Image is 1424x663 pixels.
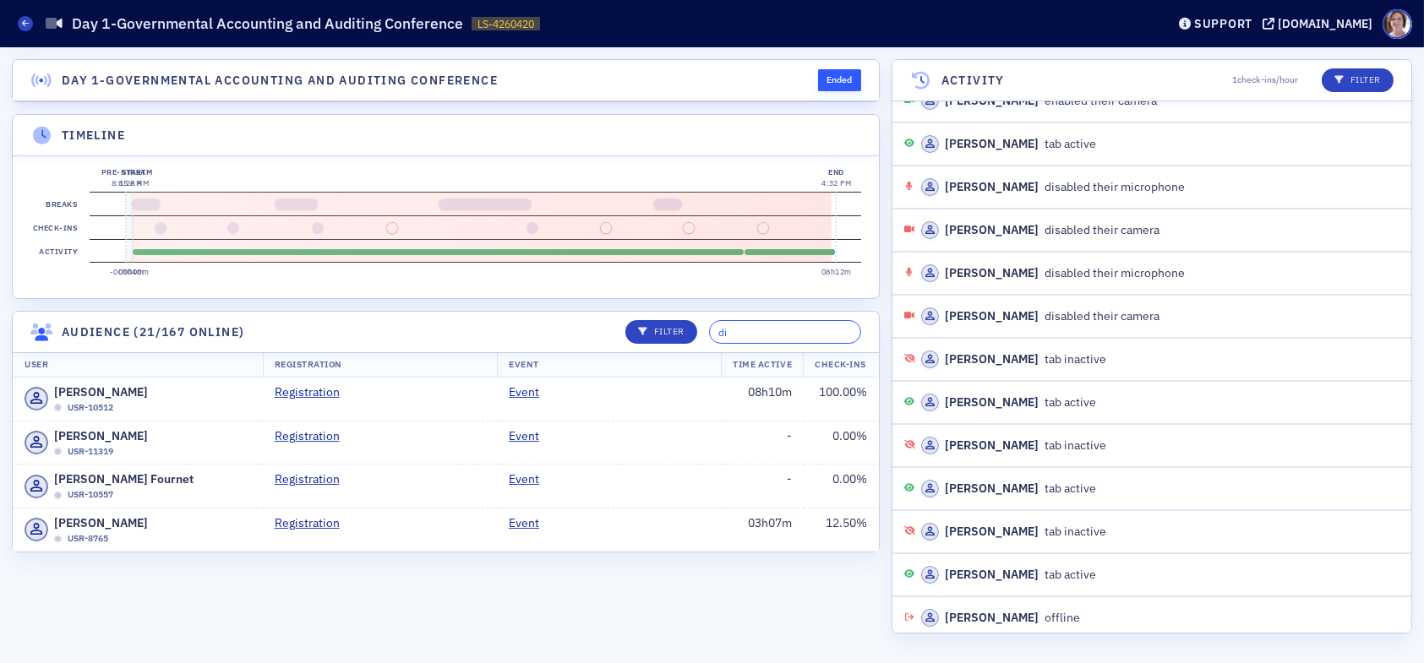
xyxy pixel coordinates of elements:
span: Profile [1383,9,1412,39]
time: 8:15 AM [112,178,142,187]
time: 00h00m [118,267,149,276]
div: tab inactive [921,351,1106,368]
div: Ended [818,69,861,91]
label: Breaks [43,193,81,216]
input: Search… [709,320,861,344]
div: tab active [921,135,1096,153]
a: Event [509,514,552,532]
div: [PERSON_NAME] [945,566,1039,584]
div: [PERSON_NAME] [945,394,1039,411]
h1: Day 1-Governmental Accounting and Auditing Conference [72,14,463,34]
div: tab active [921,394,1096,411]
th: User [13,352,263,378]
a: Event [509,383,552,401]
div: Support [1194,16,1252,31]
span: USR-10557 [68,488,113,502]
span: 1 check-ins/hour [1232,73,1298,87]
span: LS-4260420 [477,17,534,31]
td: 0.00 % [804,465,879,508]
div: [PERSON_NAME] [945,480,1039,497]
label: Check-ins [30,216,80,240]
a: Registration [275,470,352,488]
div: tab active [921,566,1096,584]
span: [PERSON_NAME] Fournet [54,470,194,488]
div: End [821,166,851,178]
h4: Audience (21/167 online) [62,323,245,341]
th: Check-Ins [803,352,878,378]
time: -00h04m [110,267,144,276]
div: Pre-stream [101,166,153,178]
div: tab inactive [921,523,1106,541]
th: Time Active [721,352,804,378]
button: [DOMAIN_NAME] [1263,18,1378,30]
div: Offline [54,492,62,499]
div: [PERSON_NAME] [945,221,1039,239]
h4: Activity [941,72,1005,90]
div: tab inactive [921,437,1106,454]
div: Start [118,166,149,178]
a: Registration [275,514,352,532]
div: offline [921,609,1080,627]
span: [PERSON_NAME] [54,427,148,445]
td: - [721,421,804,465]
td: 08h10m [721,378,804,421]
h4: Timeline [62,127,125,144]
span: [PERSON_NAME] [54,383,148,401]
div: disabled their microphone [921,178,1185,196]
button: Filter [1322,68,1394,92]
div: tab active [921,480,1096,497]
a: Registration [275,427,352,445]
time: 4:32 PM [821,178,851,187]
td: 100.00 % [804,378,879,421]
a: Event [509,427,552,445]
div: disabled their camera [921,221,1159,239]
div: Offline [54,404,62,411]
a: Registration [275,383,352,401]
td: 12.50 % [804,508,879,552]
div: [PERSON_NAME] [945,135,1039,153]
label: Activity [36,240,81,264]
span: USR-10512 [68,401,113,415]
div: [PERSON_NAME] [945,307,1039,325]
th: Event [497,352,721,378]
div: disabled their microphone [921,264,1185,282]
div: [PERSON_NAME] [945,264,1039,282]
div: [PERSON_NAME] [945,523,1039,541]
div: [PERSON_NAME] [945,351,1039,368]
div: [PERSON_NAME] [945,437,1039,454]
div: Offline [54,448,62,455]
span: [PERSON_NAME] [54,514,148,532]
th: Registration [263,352,498,378]
td: - [721,465,804,508]
time: 08h12m [821,267,852,276]
button: Filter [625,320,697,344]
time: 8:20 AM [118,178,149,187]
div: disabled their camera [921,307,1159,325]
p: Filter [638,325,685,339]
div: Offline [54,535,62,543]
p: Filter [1334,73,1381,87]
span: USR-11319 [68,445,113,459]
a: Event [509,470,552,488]
span: USR-8765 [68,532,108,546]
div: [PERSON_NAME] [945,609,1039,627]
td: 03h07m [721,508,804,552]
div: [PERSON_NAME] [945,178,1039,196]
div: [DOMAIN_NAME] [1278,16,1372,31]
h4: Day 1-Governmental Accounting and Auditing Conference [62,72,498,90]
td: 0.00 % [804,421,879,465]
